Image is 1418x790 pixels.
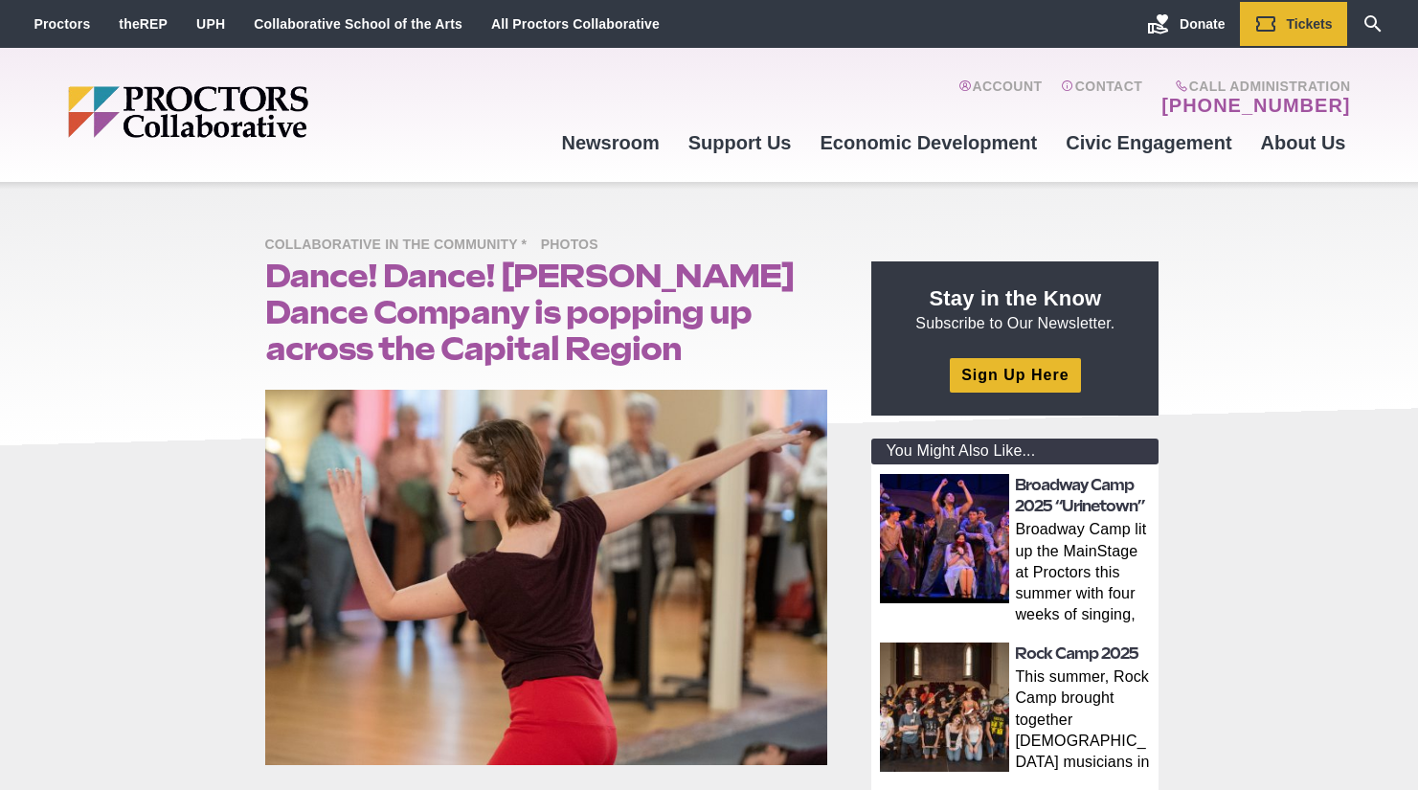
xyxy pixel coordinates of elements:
img: thumbnail: Broadway Camp 2025 “Urinetown” [880,474,1009,603]
h1: Dance! Dance! [PERSON_NAME] Dance Company is popping up across the Capital Region [265,258,828,367]
a: Proctors [34,16,91,32]
a: Sign Up Here [950,358,1080,392]
img: Proctors logo [68,86,456,138]
a: Rock Camp 2025 [1015,644,1138,663]
a: theREP [119,16,168,32]
strong: Stay in the Know [930,286,1102,310]
a: Broadway Camp 2025 “Urinetown” [1015,476,1144,515]
div: You Might Also Like... [871,439,1159,464]
a: UPH [196,16,225,32]
a: Support Us [674,117,806,169]
a: All Proctors Collaborative [491,16,660,32]
span: Call Administration [1156,79,1350,94]
img: thumbnail: Rock Camp 2025 [880,643,1009,772]
a: Newsroom [547,117,673,169]
a: [PHONE_NUMBER] [1161,94,1350,117]
p: Broadway Camp lit up the MainStage at Proctors this summer with four weeks of singing, dancing, a... [1015,519,1153,628]
a: About Us [1247,117,1361,169]
a: Photos [541,236,608,252]
p: This summer, Rock Camp brought together [DEMOGRAPHIC_DATA] musicians in the [GEOGRAPHIC_DATA] at ... [1015,666,1153,776]
span: Photos [541,234,608,258]
a: Economic Development [806,117,1052,169]
p: Subscribe to Our Newsletter. [894,284,1136,334]
a: Donate [1133,2,1239,46]
a: Tickets [1240,2,1347,46]
a: Collaborative in the Community * [265,236,537,252]
a: Account [958,79,1042,117]
a: Search [1347,2,1399,46]
a: Contact [1061,79,1142,117]
span: Donate [1180,16,1225,32]
span: Collaborative in the Community * [265,234,537,258]
a: Civic Engagement [1051,117,1246,169]
a: Collaborative School of the Arts [254,16,462,32]
span: Tickets [1287,16,1333,32]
